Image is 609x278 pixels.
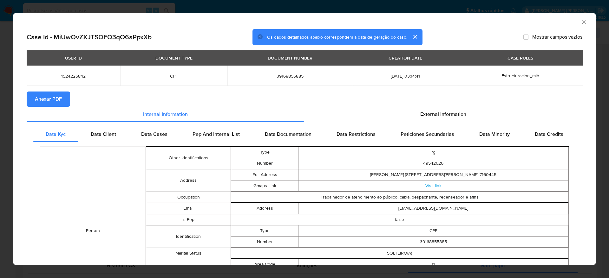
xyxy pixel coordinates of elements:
td: 49542626 [298,158,568,169]
td: Address [146,169,231,192]
span: Data Kyc [46,130,66,138]
a: Visit link [425,182,442,189]
span: 39168855885 [235,73,345,79]
td: false [231,214,568,225]
div: closure-recommendation-modal [13,13,596,265]
span: Anexar PDF [35,92,62,106]
button: Anexar PDF [27,92,70,107]
td: SOLTEIRO(A) [231,248,568,259]
td: [EMAIL_ADDRESS][DOMAIN_NAME] [298,203,568,214]
button: cerrar [407,29,422,44]
div: DOCUMENT NUMBER [264,53,316,63]
td: Area Code [231,259,298,270]
span: Data Documentation [265,130,311,138]
td: Number [231,236,298,247]
td: Identification [146,225,231,248]
td: Type [231,147,298,158]
td: Number [231,158,298,169]
span: Peticiones Secundarias [401,130,454,138]
span: Internal information [143,111,188,118]
div: Detailed internal info [33,127,576,142]
span: Data Cases [141,130,167,138]
h2: Case Id - MiUwQvZXJTSOFO3qQ6aPpxXb [27,33,152,41]
span: Data Restrictions [337,130,376,138]
span: Estructuracion_mlb [501,73,539,79]
div: CREATION DATE [385,53,426,63]
td: Type [231,225,298,236]
td: Other Identifications [146,147,231,169]
span: Data Minority [479,130,510,138]
span: Data Client [91,130,116,138]
td: Email [146,203,231,214]
div: Detailed info [27,107,582,122]
button: Fechar a janela [581,19,586,25]
span: 1524225842 [34,73,113,79]
span: Pep And Internal List [193,130,240,138]
td: 11 [298,259,568,270]
td: Full Address [231,169,298,180]
div: USER ID [61,53,86,63]
span: CPF [128,73,220,79]
td: Occupation [146,192,231,203]
td: 39168855885 [298,236,568,247]
td: [PERSON_NAME] [STREET_ADDRESS][PERSON_NAME] 7160445 [298,169,568,180]
span: Mostrar campos vazios [532,34,582,40]
td: Is Pep [146,214,231,225]
td: Gmaps Link [231,180,298,191]
td: rg [298,147,568,158]
td: CPF [298,225,568,236]
div: DOCUMENT TYPE [152,53,196,63]
input: Mostrar campos vazios [523,35,528,40]
span: Data Credits [535,130,563,138]
td: Trabalhador de atendimento ao público, caixa, despachante, recenseador e afins [231,192,568,203]
span: [DATE] 03:14:41 [360,73,450,79]
td: Address [231,203,298,214]
div: CASE RULES [504,53,537,63]
span: External information [420,111,466,118]
span: Os dados detalhados abaixo correspondem à data de geração do caso. [267,34,407,40]
td: Marital Status [146,248,231,259]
